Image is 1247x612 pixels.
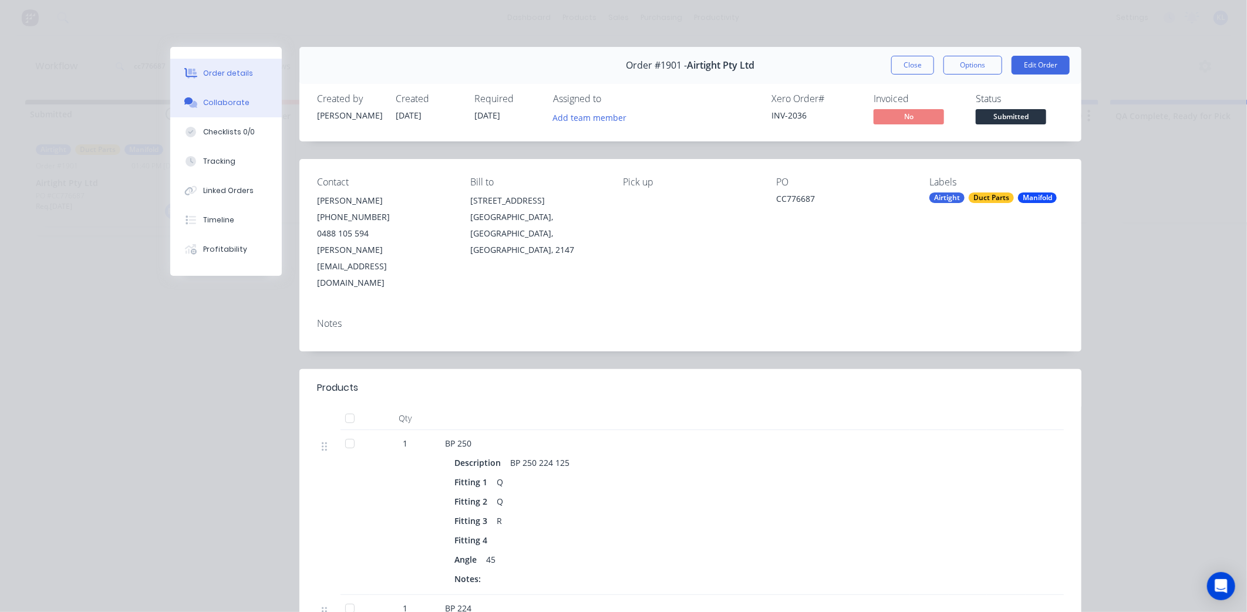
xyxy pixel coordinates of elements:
button: Timeline [170,205,282,235]
span: Order #1901 - [626,60,687,71]
div: Linked Orders [203,185,254,196]
div: [PERSON_NAME] [317,192,451,209]
div: Open Intercom Messenger [1207,572,1235,600]
div: Products [317,381,358,395]
div: Notes [317,318,1064,329]
div: Qty [370,407,440,430]
div: Tracking [203,156,235,167]
div: INV-2036 [771,109,860,121]
span: BP 250 [445,438,471,449]
button: Profitability [170,235,282,264]
div: Angle [454,551,481,568]
div: Created by [317,93,382,104]
div: Description [454,454,505,471]
button: Collaborate [170,88,282,117]
button: Order details [170,59,282,88]
div: Bill to [470,177,605,188]
div: Fitting 2 [454,493,492,510]
div: CC776687 [776,192,911,209]
div: Profitability [203,244,247,255]
div: Manifold [1018,192,1057,203]
div: [STREET_ADDRESS][GEOGRAPHIC_DATA], [GEOGRAPHIC_DATA], [GEOGRAPHIC_DATA], 2147 [470,192,605,258]
div: [PERSON_NAME][PHONE_NUMBER]0488 105 594[PERSON_NAME][EMAIL_ADDRESS][DOMAIN_NAME] [317,192,451,291]
div: Collaborate [203,97,250,108]
span: No [874,109,944,124]
div: Fitting 4 [454,532,492,549]
div: Invoiced [874,93,962,104]
div: Pick up [623,177,758,188]
button: Close [891,56,934,75]
span: Submitted [976,109,1046,124]
div: Fitting 3 [454,512,492,529]
div: Duct Parts [969,192,1014,203]
div: Labels [929,177,1064,188]
div: Contact [317,177,451,188]
div: [PERSON_NAME][EMAIL_ADDRESS][DOMAIN_NAME] [317,242,451,291]
div: [PHONE_NUMBER] [317,209,451,225]
div: Assigned to [553,93,670,104]
span: [DATE] [396,110,422,121]
button: Submitted [976,109,1046,127]
button: Add team member [553,109,633,125]
div: Timeline [203,215,234,225]
button: Tracking [170,147,282,176]
button: Checklists 0/0 [170,117,282,147]
div: [STREET_ADDRESS] [470,192,605,209]
div: 0488 105 594 [317,225,451,242]
div: BP 250 224 125 [505,454,574,471]
div: Airtight [929,192,965,203]
div: [GEOGRAPHIC_DATA], [GEOGRAPHIC_DATA], [GEOGRAPHIC_DATA], 2147 [470,209,605,258]
div: [PERSON_NAME] [317,109,382,121]
div: Status [976,93,1064,104]
div: Order details [203,68,253,79]
button: Options [943,56,1002,75]
div: Q [492,493,508,510]
div: 45 [481,551,500,568]
div: R [492,512,507,529]
span: 1 [403,437,407,449]
div: Fitting 1 [454,474,492,491]
button: Add team member [547,109,633,125]
div: Q [492,474,508,491]
div: Xero Order # [771,93,860,104]
div: Required [474,93,539,104]
span: [DATE] [474,110,500,121]
div: Created [396,93,460,104]
button: Edit Order [1012,56,1070,75]
div: Notes: [454,570,486,587]
button: Linked Orders [170,176,282,205]
span: Airtight Pty Ltd [687,60,755,71]
div: PO [776,177,911,188]
div: Checklists 0/0 [203,127,255,137]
